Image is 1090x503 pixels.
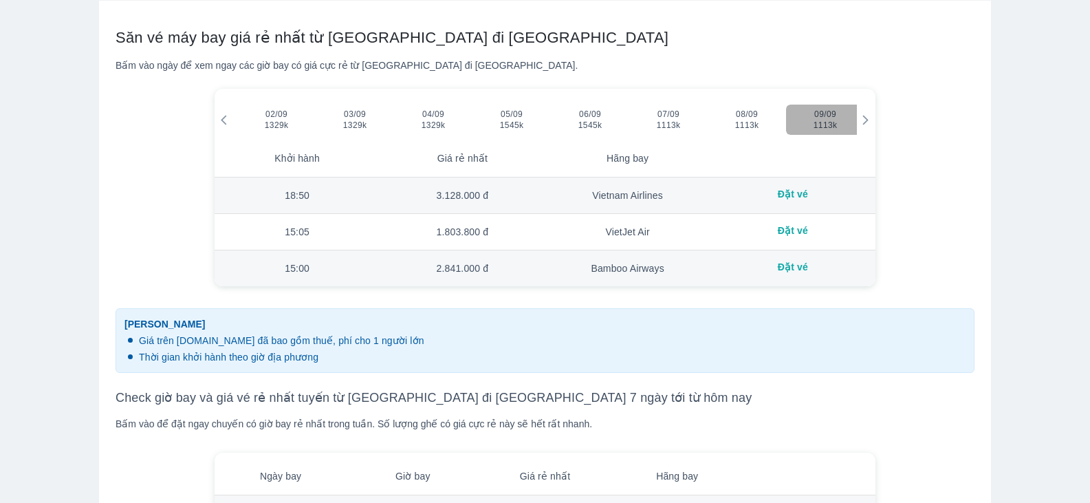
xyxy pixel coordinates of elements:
td: 15:05 [215,214,380,250]
div: Đặt vé [721,225,864,236]
span: 07/09 [657,109,679,120]
span: 1329k [248,120,305,131]
span: 06/09 [579,109,601,120]
span: 1113k [797,120,853,131]
th: Giá rẻ nhất [380,140,545,178]
div: VietJet Air [556,225,699,239]
div: Bấm vào ngày để xem ngay các giờ bay có giá cực rẻ từ [GEOGRAPHIC_DATA] đi [GEOGRAPHIC_DATA]. [116,58,974,72]
th: Giá rẻ nhất [479,458,611,495]
span: 03/09 [344,109,366,120]
h2: Săn vé máy bay giá rẻ nhất từ [GEOGRAPHIC_DATA] đi [GEOGRAPHIC_DATA] [116,28,974,47]
span: 1329k [405,120,461,131]
span: 1113k [640,120,697,131]
span: 1545k [562,120,618,131]
span: 05/09 [501,109,523,120]
p: Thời gian khởi hành theo giờ địa phương [139,350,966,364]
th: Ngày bay [215,458,347,495]
td: 1.803.800 đ [380,214,545,250]
span: [PERSON_NAME] [124,317,966,331]
span: 04/09 [422,109,444,120]
span: 1545k [483,120,540,131]
div: Vietnam Airlines [556,189,699,202]
td: 2.841.000 đ [380,250,545,286]
div: Bấm vào để đặt ngay chuyến có giờ bay rẻ nhất trong tuần. Số lượng ghế có giá cực rẻ này sẽ hết r... [116,417,974,431]
span: 02/09 [265,109,287,120]
th: Hãng bay [545,140,710,178]
span: 1113k [719,120,775,131]
th: Giờ bay [347,458,479,495]
span: 1329k [327,120,383,131]
table: simple table [215,140,875,286]
td: 3.128.000 đ [380,178,545,214]
h3: Check giờ bay và giá vé rẻ nhất tuyến từ [GEOGRAPHIC_DATA] đi [GEOGRAPHIC_DATA] 7 ngày tới từ hôm... [116,389,974,406]
th: Hãng bay [611,458,743,495]
td: 15:00 [215,250,380,286]
div: Đặt vé [721,261,864,272]
div: Bamboo Airways [556,261,699,275]
p: Giá trên [DOMAIN_NAME] đã bao gồm thuế, phí cho 1 người lớn [139,334,966,347]
span: 08/09 [736,109,758,120]
div: Đặt vé [721,189,864,200]
span: 09/09 [814,109,836,120]
th: Khởi hành [215,140,380,178]
td: 18:50 [215,178,380,214]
